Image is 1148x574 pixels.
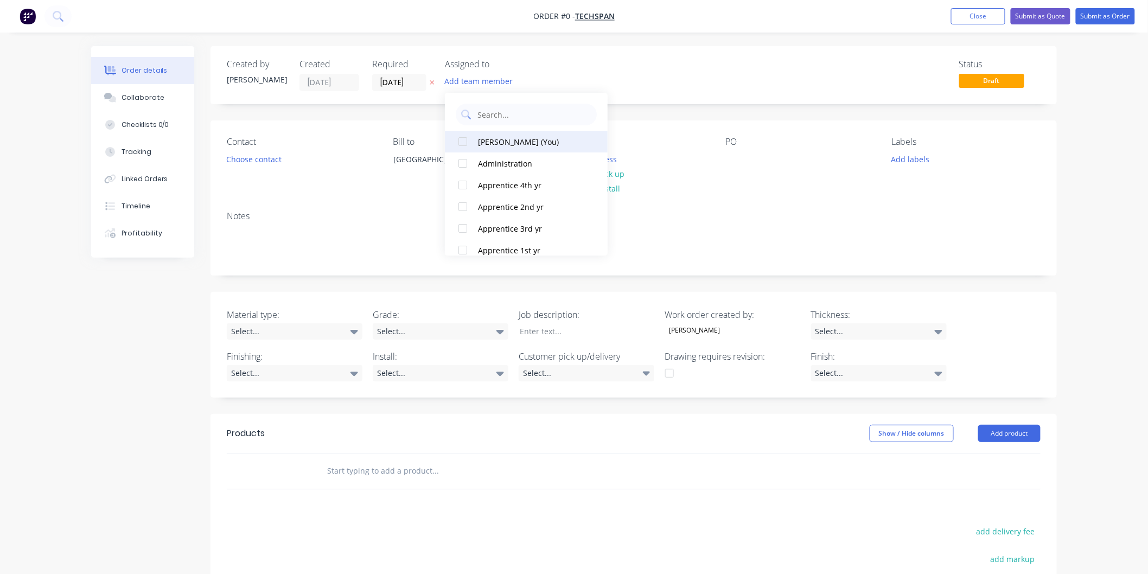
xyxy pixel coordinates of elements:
[519,365,654,381] div: Select...
[91,84,194,111] button: Collaborate
[122,228,162,238] div: Profitability
[91,111,194,138] button: Checklists 0/0
[478,223,586,234] div: Apprentice 3rd yr
[227,427,265,440] div: Products
[299,59,359,69] div: Created
[985,552,1041,566] button: add markup
[445,74,519,88] button: Add team member
[384,151,493,186] div: [GEOGRAPHIC_DATA],
[559,137,708,147] div: Deliver to
[959,74,1024,87] span: Draft
[665,323,725,337] div: [PERSON_NAME]
[519,308,654,321] label: Job description:
[971,524,1041,539] button: add delivery fee
[445,239,608,261] button: Apprentice 1st yr
[122,93,164,103] div: Collaborate
[393,152,483,167] div: [GEOGRAPHIC_DATA],
[122,120,169,130] div: Checklists 0/0
[445,59,553,69] div: Assigned to
[445,131,608,152] button: [PERSON_NAME] (You)
[91,138,194,165] button: Tracking
[478,158,586,169] div: Administration
[20,8,36,24] img: Factory
[885,151,935,166] button: Add labels
[1076,8,1135,24] button: Submit as Order
[870,425,954,442] button: Show / Hide columns
[122,66,168,75] div: Order details
[122,147,151,157] div: Tracking
[575,11,615,22] a: techspan
[227,308,362,321] label: Material type:
[227,74,286,85] div: [PERSON_NAME]
[811,308,947,321] label: Thickness:
[478,180,586,191] div: Apprentice 4th yr
[227,211,1041,221] div: Notes
[221,151,288,166] button: Choose contact
[1011,8,1070,24] button: Submit as Quote
[393,137,541,147] div: Bill to
[951,8,1005,24] button: Close
[122,174,168,184] div: Linked Orders
[811,365,947,381] div: Select...
[892,137,1041,147] div: Labels
[373,350,508,363] label: Install:
[373,308,508,321] label: Grade:
[476,104,591,125] input: Search...
[519,350,654,363] label: Customer pick up/delivery
[445,152,608,174] button: Administration
[725,137,874,147] div: PO
[327,460,544,482] input: Start typing to add a product...
[445,174,608,196] button: Apprentice 4th yr
[227,137,375,147] div: Contact
[959,59,1041,69] div: Status
[665,350,801,363] label: Drawing requires revision:
[445,218,608,239] button: Apprentice 3rd yr
[811,350,947,363] label: Finish:
[227,365,362,381] div: Select...
[227,59,286,69] div: Created by
[978,425,1041,442] button: Add product
[372,59,432,69] div: Required
[227,323,362,340] div: Select...
[478,245,586,256] div: Apprentice 1st yr
[811,323,947,340] div: Select...
[91,165,194,193] button: Linked Orders
[227,350,362,363] label: Finishing:
[665,308,801,321] label: Work order created by:
[91,193,194,220] button: Timeline
[373,323,508,340] div: Select...
[91,220,194,247] button: Profitability
[478,136,586,148] div: [PERSON_NAME] (You)
[122,201,150,211] div: Timeline
[91,57,194,84] button: Order details
[445,196,608,218] button: Apprentice 2nd yr
[439,74,519,88] button: Add team member
[478,201,586,213] div: Apprentice 2nd yr
[373,365,508,381] div: Select...
[533,11,575,22] span: Order #0 -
